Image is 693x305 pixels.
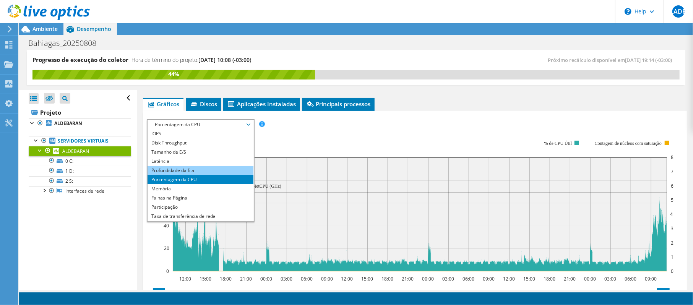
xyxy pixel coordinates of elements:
[625,276,636,282] text: 06:00
[584,276,596,282] text: 00:00
[164,222,169,229] text: 40
[131,56,251,64] h4: Hora de término do projeto:
[260,276,272,282] text: 00:00
[301,276,313,282] text: 06:00
[164,245,169,251] text: 20
[564,276,576,282] text: 21:00
[625,57,672,63] span: [DATE] 19:14 (-03:00)
[148,212,253,221] li: Taxa de transferência de rede
[463,276,474,282] text: 06:00
[548,57,676,63] span: Próximo recálculo disponível em
[151,120,250,129] span: Porcentagem da CPU
[672,5,685,18] span: LADP
[29,118,131,128] a: ALDEBARAN
[29,186,131,196] a: Interfaces de rede
[148,138,253,148] li: Disk Throughput
[544,141,572,146] text: % de CPU Útil
[227,100,296,108] span: Aplicações Instaladas
[671,268,674,274] text: 0
[148,203,253,212] li: Participação
[29,146,131,156] a: ALDEBARAN
[625,8,631,15] svg: \n
[422,276,434,282] text: 00:00
[29,136,131,146] a: Servidores virtuais
[29,156,131,166] a: 0 C:
[148,148,253,157] li: Tamanho de E/S
[341,276,353,282] text: 12:00
[442,276,454,282] text: 03:00
[32,25,58,32] span: Ambiente
[503,276,515,282] text: 12:00
[198,56,251,63] span: [DATE] 10:08 (-03:00)
[321,276,333,282] text: 09:00
[220,276,232,282] text: 18:00
[645,276,657,282] text: 09:00
[483,276,495,282] text: 09:00
[671,240,674,246] text: 2
[604,276,616,282] text: 03:00
[62,148,89,154] span: ALDEBARAN
[77,25,111,32] span: Desempenho
[148,175,253,184] li: Porcentagem da CPU
[402,276,414,282] text: 21:00
[523,276,535,282] text: 15:00
[671,154,674,161] text: 8
[148,193,253,203] li: Falhas na Página
[29,176,131,186] a: 2 S:
[381,276,393,282] text: 18:00
[29,166,131,176] a: 1 D:
[148,157,253,166] li: Latência
[281,276,292,282] text: 03:00
[306,100,371,108] span: Principais processos
[670,211,673,217] text: 4
[148,184,253,193] li: Memória
[200,276,211,282] text: 15:00
[29,106,131,118] a: Projeto
[671,197,674,203] text: 5
[240,276,252,282] text: 21:00
[179,276,191,282] text: 12:00
[671,168,674,175] text: 7
[671,254,674,260] text: 1
[671,225,674,232] text: 3
[147,100,180,108] span: Gráficos
[148,129,253,138] li: IOPS
[671,183,674,189] text: 6
[54,120,82,127] b: ALDEBARAN
[148,166,253,175] li: Profundidade da fila
[25,39,108,47] h1: Bahiagas_20250808
[361,276,373,282] text: 15:00
[594,141,661,146] text: Contagem de núcleos com saturação
[166,268,169,274] text: 0
[544,276,555,282] text: 18:00
[190,100,217,108] span: Discos
[32,70,315,78] div: 44%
